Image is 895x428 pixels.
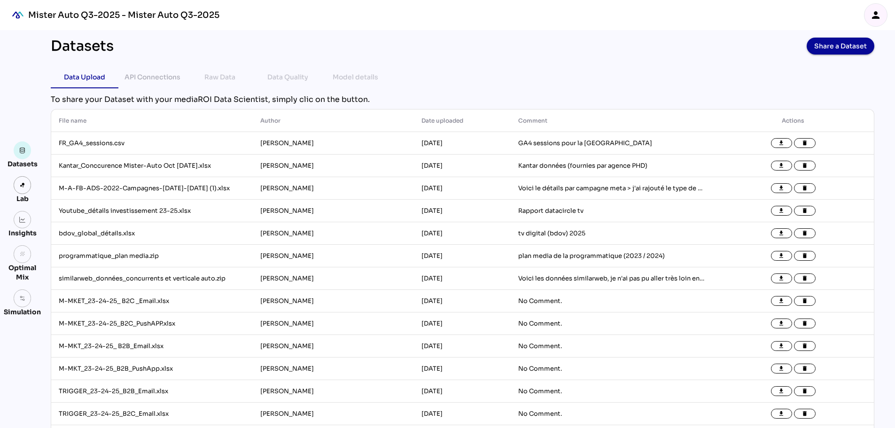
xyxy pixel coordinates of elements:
[253,177,414,200] td: [PERSON_NAME]
[253,245,414,267] td: [PERSON_NAME]
[51,177,253,200] td: M-A-FB-ADS-2022-Campagnes-[DATE]-[DATE] (1).xlsx
[253,358,414,380] td: [PERSON_NAME]
[414,222,511,245] td: [DATE]
[511,380,712,403] td: No Comment.
[125,71,180,83] div: API Connections
[253,222,414,245] td: [PERSON_NAME]
[51,38,114,54] div: Datasets
[778,366,785,372] i: file_download
[253,155,414,177] td: [PERSON_NAME]
[414,245,511,267] td: [DATE]
[511,200,712,222] td: Rapport datacircle tv
[51,312,253,335] td: M-MKET_23-24-25_B2C_PushAPP.xlsx
[414,290,511,312] td: [DATE]
[253,200,414,222] td: [PERSON_NAME]
[253,312,414,335] td: [PERSON_NAME]
[511,109,712,132] th: Comment
[51,358,253,380] td: M-MKT_23-24-25_B2B_PushApp.xlsx
[253,267,414,290] td: [PERSON_NAME]
[51,290,253,312] td: M-MKET_23-24-25_ B2C _Email.xlsx
[511,358,712,380] td: No Comment.
[19,251,26,257] i: grain
[64,71,105,83] div: Data Upload
[28,9,219,21] div: Mister Auto Q3-2025 - Mister Auto Q3-2025
[802,230,808,237] i: delete
[802,140,808,147] i: delete
[802,411,808,417] i: delete
[511,403,712,425] td: No Comment.
[253,109,414,132] th: Author
[511,177,712,200] td: Voici le détails par campagne meta > j'ai rajouté le type de campagne en colonne et aussi les dat...
[802,275,808,282] i: delete
[51,403,253,425] td: TRIGGER_23-24-25_B2C_Email.xlsx
[51,222,253,245] td: bdov_global_détails.xlsx
[778,140,785,147] i: file_download
[12,194,33,203] div: Lab
[511,335,712,358] td: No Comment.
[51,380,253,403] td: TRIGGER_23-24-25_B2B_Email.xlsx
[4,263,41,282] div: Optimal Mix
[778,298,785,304] i: file_download
[511,245,712,267] td: plan media de la programmatique (2023 / 2024)
[778,411,785,417] i: file_download
[802,208,808,214] i: delete
[511,155,712,177] td: Kantar données (fournies par agence PHD)
[333,71,378,83] div: Model details
[778,208,785,214] i: file_download
[51,335,253,358] td: M-MKT_23-24-25_ B2B_Email.xlsx
[253,380,414,403] td: [PERSON_NAME]
[4,307,41,317] div: Simulation
[51,109,253,132] th: File name
[414,109,511,132] th: Date uploaded
[511,222,712,245] td: tv digital (bdov) 2025
[51,155,253,177] td: Kantar_Conccurence Mister-Auto Oct [DATE].xlsx
[51,245,253,267] td: programmatique_plan media.zip
[807,38,874,54] button: Share a Dataset
[414,177,511,200] td: [DATE]
[414,403,511,425] td: [DATE]
[8,228,37,238] div: Insights
[51,200,253,222] td: Youtube_détails investissement 23-25.xlsx
[51,267,253,290] td: similarweb_données_concurrents et verticale auto.zip
[778,275,785,282] i: file_download
[51,94,874,105] div: To share your Dataset with your mediaROI Data Scientist, simply clic on the button.
[778,320,785,327] i: file_download
[778,343,785,350] i: file_download
[253,403,414,425] td: [PERSON_NAME]
[713,109,874,132] th: Actions
[870,9,881,21] i: person
[19,295,26,302] img: settings.svg
[778,253,785,259] i: file_download
[802,253,808,259] i: delete
[414,132,511,155] td: [DATE]
[802,163,808,169] i: delete
[511,132,712,155] td: GA4 sessions pour la [GEOGRAPHIC_DATA]
[414,358,511,380] td: [DATE]
[414,312,511,335] td: [DATE]
[19,182,26,188] img: lab.svg
[414,335,511,358] td: [DATE]
[802,320,808,327] i: delete
[802,366,808,372] i: delete
[19,217,26,223] img: graph.svg
[778,388,785,395] i: file_download
[19,147,26,154] img: data.svg
[414,380,511,403] td: [DATE]
[8,5,28,25] div: mediaROI
[802,343,808,350] i: delete
[511,312,712,335] td: No Comment.
[802,298,808,304] i: delete
[778,163,785,169] i: file_download
[414,267,511,290] td: [DATE]
[814,39,867,53] span: Share a Dataset
[414,200,511,222] td: [DATE]
[802,185,808,192] i: delete
[204,71,235,83] div: Raw Data
[778,230,785,237] i: file_download
[8,159,38,169] div: Datasets
[253,132,414,155] td: [PERSON_NAME]
[253,290,414,312] td: [PERSON_NAME]
[802,388,808,395] i: delete
[778,185,785,192] i: file_download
